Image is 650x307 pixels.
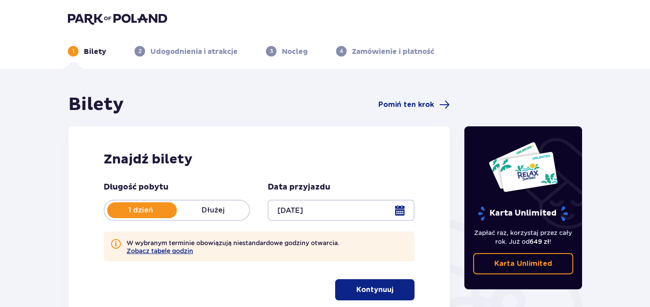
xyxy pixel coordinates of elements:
span: Pomiń ten krok [378,100,434,110]
p: Zamówienie i płatność [352,47,434,57]
p: Nocleg [282,47,308,57]
p: 4 [340,47,343,55]
p: Długość pobytu [104,182,168,193]
p: Dłużej [177,205,249,215]
div: 1Bilety [68,46,106,57]
span: 649 zł [530,238,549,245]
p: Udogodnienia i atrakcje [150,47,238,57]
div: 2Udogodnienia i atrakcje [134,46,238,57]
p: Karta Unlimited [477,206,569,221]
p: Bilety [84,47,106,57]
p: 2 [138,47,142,55]
button: Zobacz tabelę godzin [127,247,193,254]
div: 3Nocleg [266,46,308,57]
button: Kontynuuj [335,279,415,300]
a: Pomiń ten krok [378,99,450,110]
img: Park of Poland logo [68,12,167,25]
h1: Bilety [68,94,124,116]
a: Karta Unlimited [473,253,574,274]
p: Zapłać raz, korzystaj przez cały rok. Już od ! [473,228,574,246]
p: Data przyjazdu [268,182,330,193]
p: 1 dzień [105,205,177,215]
div: 4Zamówienie i płatność [336,46,434,57]
p: 1 [72,47,75,55]
p: Kontynuuj [356,285,393,295]
p: Karta Unlimited [494,259,552,269]
h2: Znajdź bilety [104,151,415,168]
p: W wybranym terminie obowiązują niestandardowe godziny otwarcia. [127,239,340,254]
img: Dwie karty całoroczne do Suntago z napisem 'UNLIMITED RELAX', na białym tle z tropikalnymi liśćmi... [488,141,558,193]
p: 3 [270,47,273,55]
